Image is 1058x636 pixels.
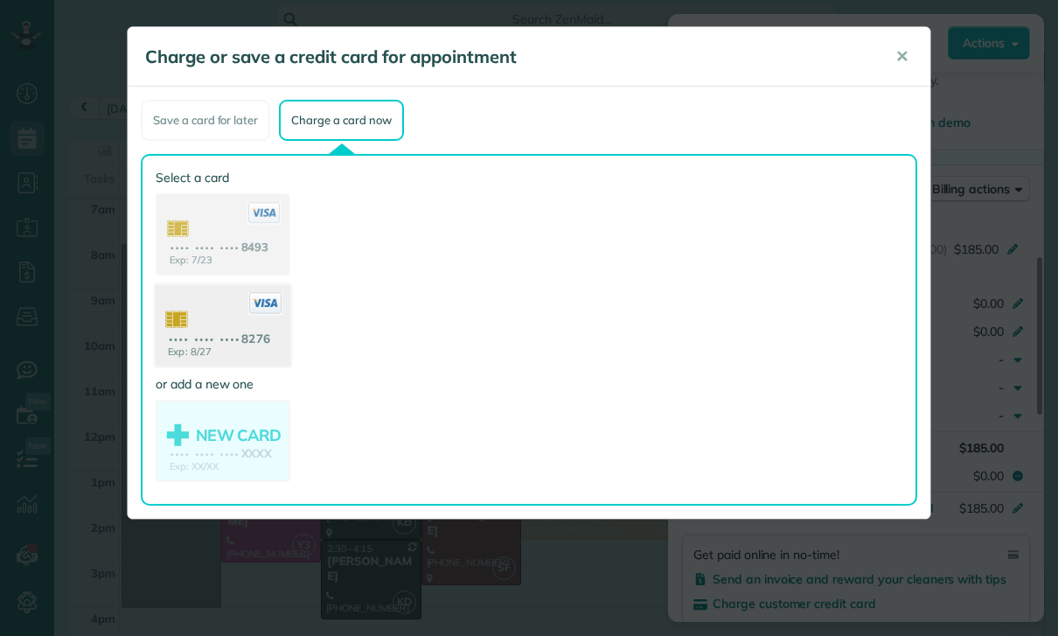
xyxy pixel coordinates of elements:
label: or add a new one [156,375,290,393]
div: Charge a card now [279,100,403,141]
div: Save a card for later [141,100,270,141]
label: Select a card [156,169,290,186]
span: ✕ [895,46,908,66]
h5: Charge or save a credit card for appointment [145,45,871,69]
